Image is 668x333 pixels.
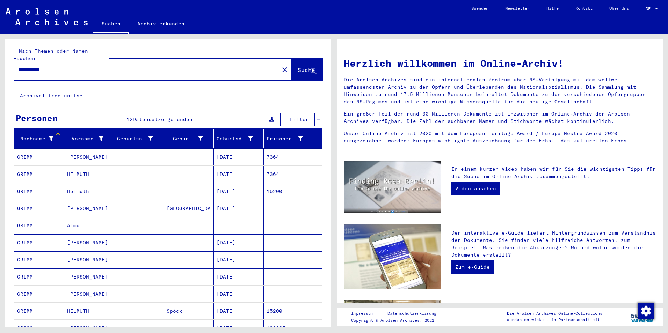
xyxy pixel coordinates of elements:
p: In einem kurzen Video haben wir für Sie die wichtigsten Tipps für die Suche im Online-Archiv zusa... [451,165,656,180]
mat-cell: GRIMM [14,268,64,285]
p: Ein großer Teil der rund 30 Millionen Dokumente ist inzwischen im Online-Archiv der Arolsen Archi... [344,110,656,125]
mat-cell: 7364 [264,149,322,165]
p: Unser Online-Archiv ist 2020 mit dem European Heritage Award / Europa Nostra Award 2020 ausgezeic... [344,130,656,145]
p: Copyright © Arolsen Archives, 2021 [351,317,445,324]
mat-cell: 15200 [264,303,322,319]
mat-cell: Spöck [164,303,214,319]
mat-cell: 7364 [264,166,322,183]
mat-cell: [PERSON_NAME] [64,149,114,165]
div: Geburtsname [117,133,164,144]
span: Suche [298,66,315,73]
mat-label: Nach Themen oder Namen suchen [16,48,88,61]
mat-cell: [PERSON_NAME] [64,234,114,251]
a: Suchen [93,15,129,34]
div: Nachname [17,135,53,142]
mat-cell: [DATE] [214,183,264,200]
mat-cell: GRIMM [14,166,64,183]
p: Der interaktive e-Guide liefert Hintergrundwissen zum Verständnis der Dokumente. Sie finden viele... [451,229,656,259]
button: Archival tree units [14,89,88,102]
mat-cell: 15200 [264,183,322,200]
mat-cell: [PERSON_NAME] [64,268,114,285]
div: Nachname [17,133,64,144]
span: DE [646,6,653,11]
a: Zum e-Guide [451,260,494,274]
span: Filter [290,116,309,123]
mat-cell: GRIMM [14,183,64,200]
mat-cell: HELMUTH [64,303,114,319]
mat-cell: GRIMM [14,234,64,251]
h1: Herzlich willkommen im Online-Archiv! [344,56,656,71]
img: eguide.jpg [344,224,441,289]
mat-header-cell: Prisoner # [264,129,322,148]
p: wurden entwickelt in Partnerschaft mit [507,317,602,323]
p: Die Arolsen Archives sind ein internationales Zentrum über NS-Verfolgung mit dem weltweit umfasse... [344,76,656,105]
p: Die Arolsen Archives Online-Collections [507,310,602,317]
mat-cell: [PERSON_NAME] [64,251,114,268]
mat-cell: [PERSON_NAME] [64,200,114,217]
mat-cell: [DATE] [214,166,264,183]
mat-cell: [DATE] [214,234,264,251]
a: Impressum [351,310,379,317]
a: Archiv erkunden [129,15,193,32]
mat-cell: [DATE] [214,286,264,302]
mat-cell: [GEOGRAPHIC_DATA] [164,200,214,217]
div: Geburt‏ [167,133,213,144]
mat-cell: HELMUTH [64,166,114,183]
div: Prisoner # [267,133,313,144]
div: Geburtsdatum [217,135,253,142]
button: Suche [292,59,322,80]
span: 12 [126,116,133,123]
div: Personen [16,112,58,124]
a: Datenschutzerklärung [382,310,445,317]
mat-header-cell: Geburt‏ [164,129,214,148]
img: Arolsen_neg.svg [6,8,88,25]
mat-header-cell: Geburtsdatum [214,129,264,148]
div: Geburt‏ [167,135,203,142]
mat-cell: [DATE] [214,303,264,319]
div: Vorname [67,133,114,144]
button: Clear [278,62,292,76]
div: Geburtsdatum [217,133,263,144]
mat-icon: close [281,66,289,74]
mat-header-cell: Nachname [14,129,64,148]
div: | [351,310,445,317]
div: Prisoner # [267,135,303,142]
mat-cell: [DATE] [214,268,264,285]
mat-cell: [PERSON_NAME] [64,286,114,302]
mat-cell: Helmuth [64,183,114,200]
mat-header-cell: Geburtsname [114,129,164,148]
img: video.jpg [344,161,441,213]
img: Zustimmung ändern [638,303,654,319]
button: Filter [284,113,315,126]
mat-cell: Almut [64,217,114,234]
span: Datensätze gefunden [133,116,193,123]
img: yv_logo.png [630,308,656,325]
div: Geburtsname [117,135,153,142]
mat-cell: [DATE] [214,200,264,217]
mat-cell: GRIMM [14,217,64,234]
mat-cell: GRIMM [14,286,64,302]
mat-cell: GRIMM [14,303,64,319]
mat-cell: GRIMM [14,149,64,165]
a: Video ansehen [451,182,500,195]
mat-cell: [DATE] [214,251,264,268]
mat-cell: GRIMM [14,251,64,268]
mat-cell: GRIMM [14,200,64,217]
div: Vorname [67,135,103,142]
mat-header-cell: Vorname [64,129,114,148]
mat-cell: [DATE] [214,149,264,165]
